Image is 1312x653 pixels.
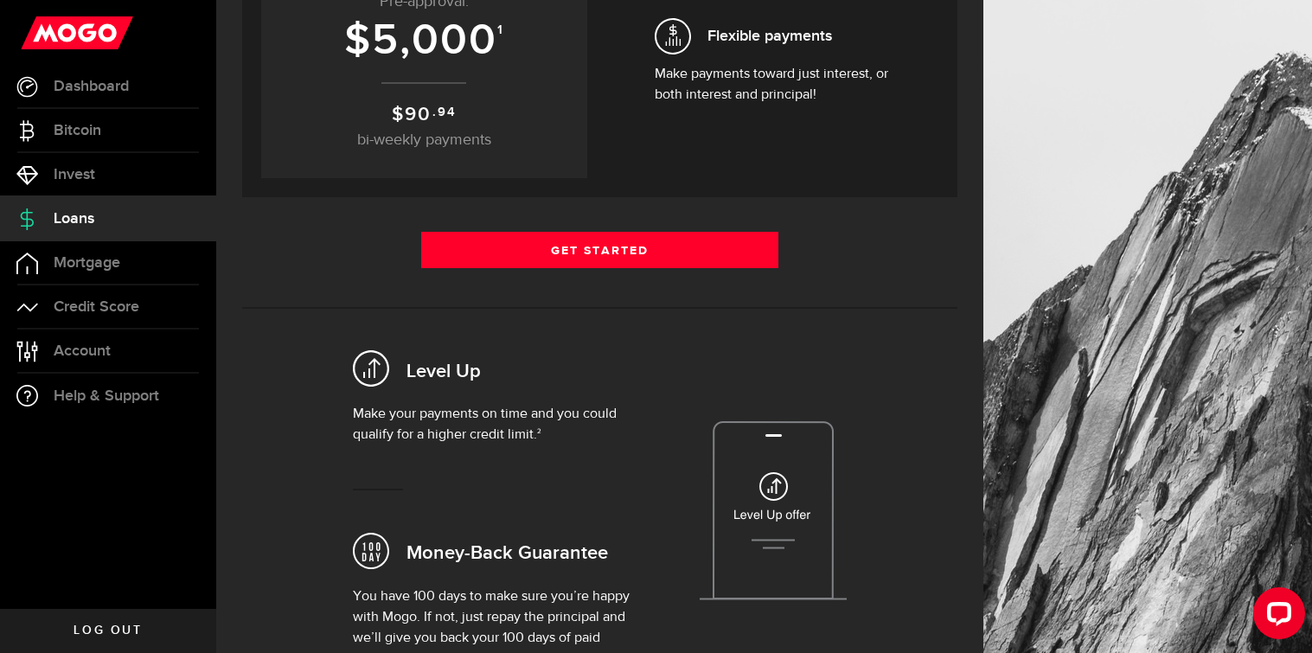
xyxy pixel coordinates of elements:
[54,167,95,182] span: Invest
[54,388,159,404] span: Help & Support
[54,123,101,138] span: Bitcoin
[432,103,456,122] sup: .94
[655,64,897,106] p: Make payments toward just interest, or both interest and principal!
[497,22,504,38] sup: 1
[392,103,405,126] span: $
[74,624,142,637] span: Log out
[406,541,608,567] h2: Money-Back Guarantee
[54,299,139,315] span: Credit Score
[54,255,120,271] span: Mortgage
[406,359,481,386] h2: Level Up
[54,211,94,227] span: Loans
[421,232,779,268] a: Get Started
[707,24,832,48] span: Flexible payments
[344,15,372,67] span: $
[353,404,632,445] p: Make your payments on time and you could qualify for a higher credit limit.
[357,132,491,148] span: bi-weekly payments
[1239,580,1312,653] iframe: LiveChat chat widget
[537,428,541,435] sup: 2
[54,343,111,359] span: Account
[372,15,497,67] span: 5,000
[405,103,432,126] span: 90
[54,79,129,94] span: Dashboard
